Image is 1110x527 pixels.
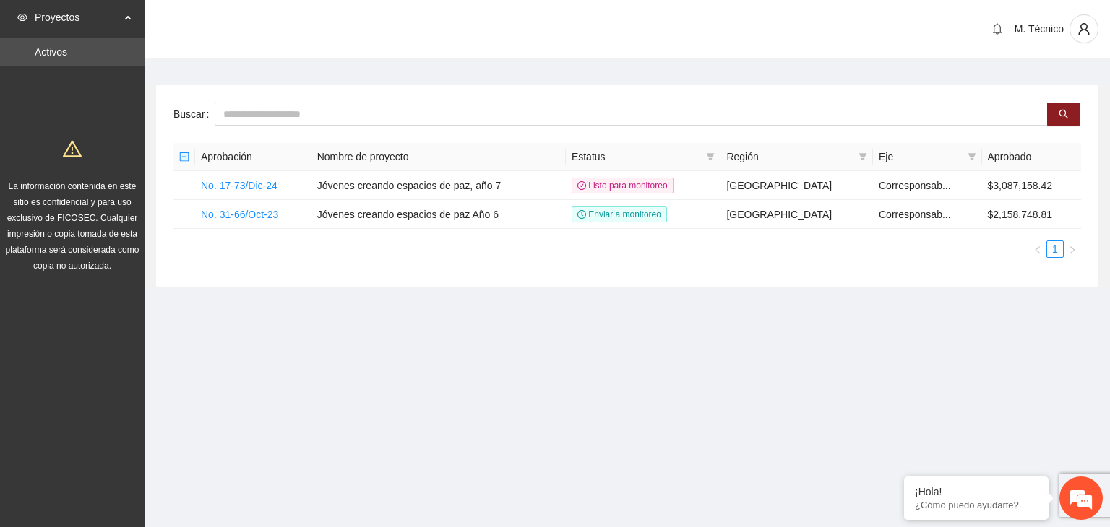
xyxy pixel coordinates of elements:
span: filter [856,146,870,167]
span: Listo para monitoreo [572,178,674,193]
td: [GEOGRAPHIC_DATA] [720,200,873,229]
span: eye [17,12,27,22]
span: right [1068,245,1077,254]
span: Proyectos [35,3,120,32]
span: minus-square [179,152,189,162]
td: $2,158,748.81 [982,200,1081,229]
span: Eje [879,149,962,165]
span: clock-circle [577,210,586,219]
span: M. Técnico [1015,23,1064,35]
th: Aprobación [195,143,311,171]
button: user [1070,14,1098,43]
td: Jóvenes creando espacios de paz, año 7 [311,171,566,200]
span: user [1070,22,1098,35]
span: La información contenida en este sitio es confidencial y para uso exclusivo de FICOSEC. Cualquier... [6,181,139,271]
li: Next Page [1064,240,1081,258]
label: Buscar [173,103,215,126]
button: right [1064,240,1081,258]
button: bell [986,17,1009,40]
span: warning [63,139,82,158]
td: $3,087,158.42 [982,171,1081,200]
button: search [1047,103,1080,126]
a: Activos [35,46,67,58]
span: left [1033,245,1042,254]
span: filter [859,152,867,161]
span: Corresponsab... [879,180,951,191]
span: Enviar a monitoreo [572,206,667,222]
th: Nombre de proyecto [311,143,566,171]
th: Aprobado [982,143,1081,171]
span: filter [965,146,979,167]
span: Estatus [572,149,701,165]
p: ¿Cómo puedo ayudarte? [915,500,1038,510]
span: check-circle [577,181,586,190]
td: Jóvenes creando espacios de paz Año 6 [311,200,566,229]
span: filter [706,152,715,161]
div: ¡Hola! [915,486,1038,497]
span: Corresponsab... [879,209,951,220]
a: No. 17-73/Dic-24 [201,180,277,191]
a: 1 [1047,241,1063,257]
span: bell [986,23,1008,35]
span: search [1059,109,1069,121]
span: filter [968,152,976,161]
a: No. 31-66/Oct-23 [201,209,278,220]
li: Previous Page [1029,240,1046,258]
td: [GEOGRAPHIC_DATA] [720,171,873,200]
span: filter [703,146,718,167]
li: 1 [1046,240,1064,258]
button: left [1029,240,1046,258]
span: Región [726,149,853,165]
